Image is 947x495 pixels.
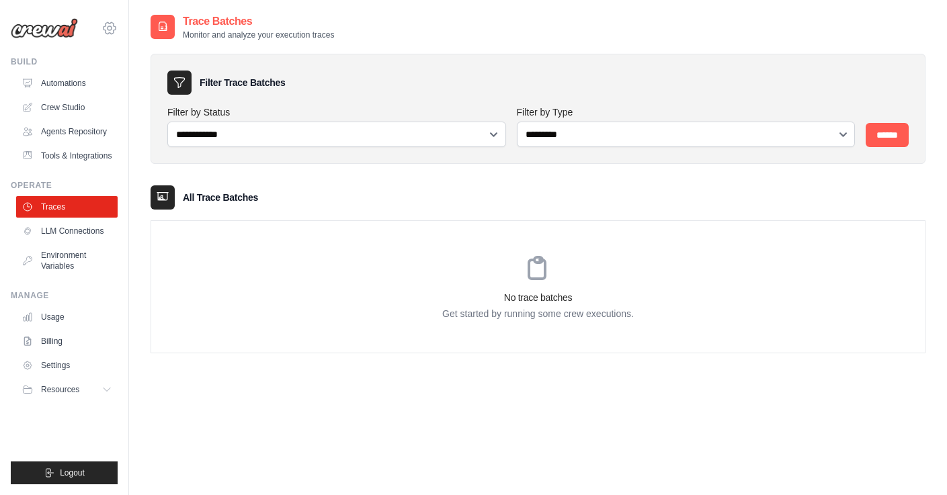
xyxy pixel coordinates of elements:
span: Logout [60,467,85,478]
img: Logo [11,18,78,38]
h3: All Trace Batches [183,191,258,204]
div: Manage [11,290,118,301]
a: Billing [16,330,118,352]
a: Settings [16,355,118,376]
button: Resources [16,379,118,400]
a: Automations [16,73,118,94]
p: Monitor and analyze your execution traces [183,30,334,40]
h3: No trace batches [151,291,925,304]
button: Logout [11,461,118,484]
a: Traces [16,196,118,218]
label: Filter by Type [517,105,856,119]
p: Get started by running some crew executions. [151,307,925,320]
h3: Filter Trace Batches [200,76,285,89]
div: Operate [11,180,118,191]
a: Usage [16,306,118,328]
div: Build [11,56,118,67]
a: LLM Connections [16,220,118,242]
a: Tools & Integrations [16,145,118,167]
a: Crew Studio [16,97,118,118]
a: Environment Variables [16,244,118,277]
label: Filter by Status [167,105,506,119]
a: Agents Repository [16,121,118,142]
h2: Trace Batches [183,13,334,30]
span: Resources [41,384,79,395]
